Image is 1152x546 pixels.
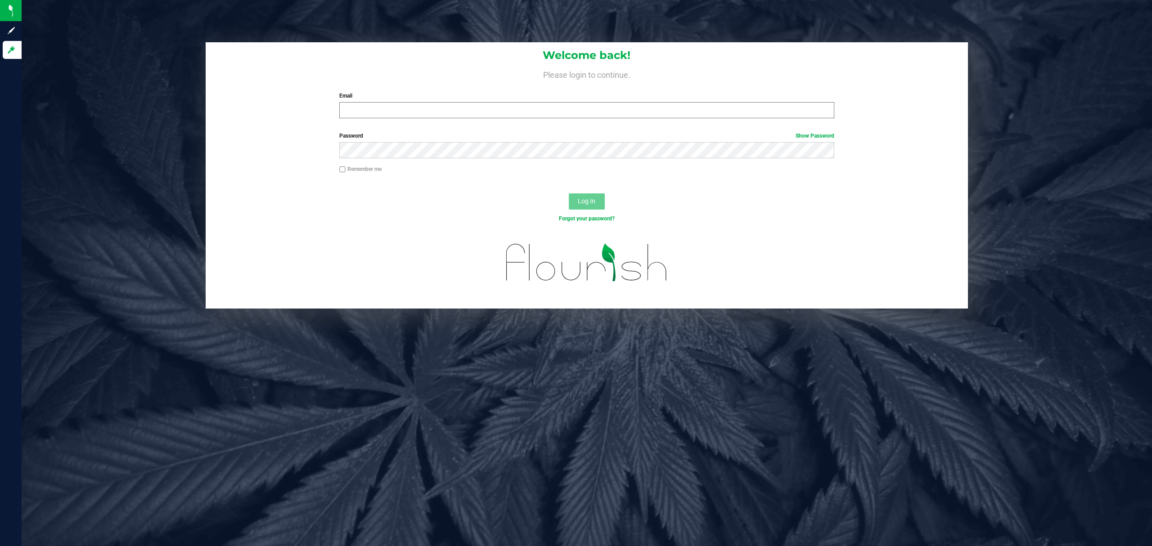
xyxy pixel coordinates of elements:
input: Remember me [339,166,346,173]
label: Email [339,92,834,100]
label: Remember me [339,165,382,173]
inline-svg: Log in [7,45,16,54]
h1: Welcome back! [206,49,968,61]
a: Show Password [796,133,834,139]
h4: Please login to continue. [206,68,968,79]
span: Log In [578,197,595,205]
button: Log In [569,193,605,210]
inline-svg: Sign up [7,26,16,35]
a: Forgot your password? [559,215,615,222]
img: flourish_logo.svg [491,232,682,293]
span: Password [339,133,363,139]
